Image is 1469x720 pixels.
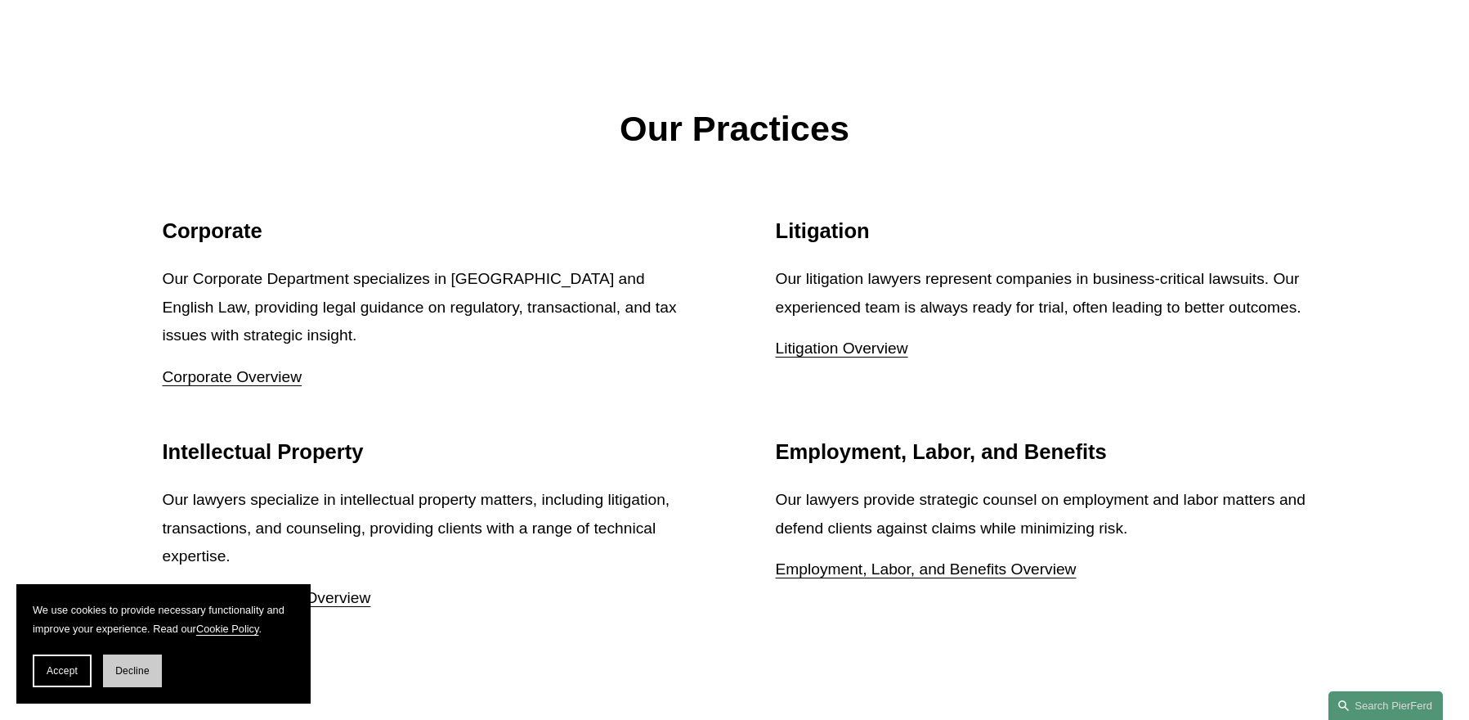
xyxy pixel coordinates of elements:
[776,486,1307,542] p: Our lawyers provide strategic counsel on employment and labor matters and defend clients against ...
[163,265,694,350] p: Our Corporate Department specializes in [GEOGRAPHIC_DATA] and English Law, providing legal guidan...
[776,560,1077,578] a: Employment, Labor, and Benefits Overview
[47,665,78,677] span: Accept
[776,265,1307,322] p: Our litigation lawyers represent companies in business-critical lawsuits. Our experienced team is...
[163,368,302,385] a: Corporate Overview
[163,97,1307,161] p: Our Practices
[163,218,694,244] h2: Corporate
[163,486,694,571] p: Our lawyers specialize in intellectual property matters, including litigation, transactions, and ...
[115,665,150,677] span: Decline
[163,439,694,465] h2: Intellectual Property
[16,584,311,704] section: Cookie banner
[1328,691,1443,720] a: Search this site
[776,340,908,357] a: Litigation Overview
[196,623,259,635] a: Cookie Policy
[33,601,294,638] p: We use cookies to provide necessary functionality and improve your experience. Read our .
[33,655,92,687] button: Accept
[776,218,1307,244] h2: Litigation
[103,655,162,687] button: Decline
[776,439,1307,465] h2: Employment, Labor, and Benefits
